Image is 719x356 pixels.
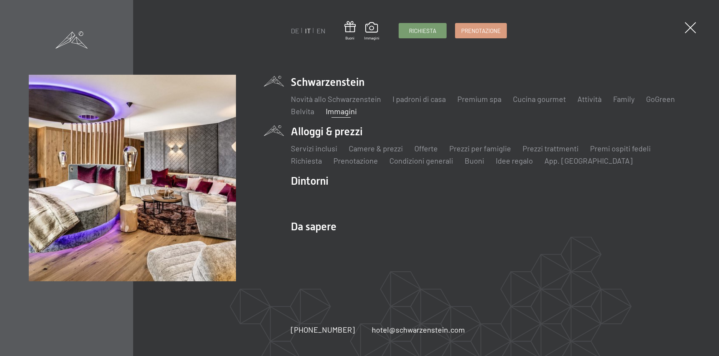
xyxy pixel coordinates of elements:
a: Buoni [465,156,484,165]
a: hotel@schwarzenstein.com [372,324,465,335]
a: Prezzi trattmenti [523,144,579,153]
a: IT [305,26,311,35]
a: Belvita [291,107,314,116]
a: Condizioni generali [389,156,453,165]
a: [PHONE_NUMBER] [291,324,355,335]
a: Immagini [326,107,357,116]
a: DE [291,26,299,35]
a: Servizi inclusi [291,144,337,153]
a: Offerte [414,144,438,153]
a: Richiesta [399,23,446,38]
a: Camere & prezzi [349,144,403,153]
a: Immagini [364,22,379,41]
a: Attività [577,94,602,103]
span: [PHONE_NUMBER] [291,325,355,334]
span: Prenotazione [461,27,501,35]
span: Richiesta [409,27,436,35]
a: Family [613,94,635,103]
a: EN [317,26,325,35]
a: Richiesta [291,156,322,165]
a: Prenotazione [333,156,378,165]
a: Buoni [345,21,356,41]
a: App. [GEOGRAPHIC_DATA] [544,156,633,165]
a: Cucina gourmet [513,94,566,103]
a: Premium spa [457,94,501,103]
span: Immagini [364,35,379,41]
a: Idee regalo [496,156,533,165]
a: Novità allo Schwarzenstein [291,94,381,103]
a: Prenotazione [455,23,506,38]
a: GoGreen [646,94,675,103]
a: Premi ospiti fedeli [590,144,651,153]
a: I padroni di casa [392,94,446,103]
span: Buoni [345,35,356,41]
a: Prezzi per famiglie [449,144,511,153]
